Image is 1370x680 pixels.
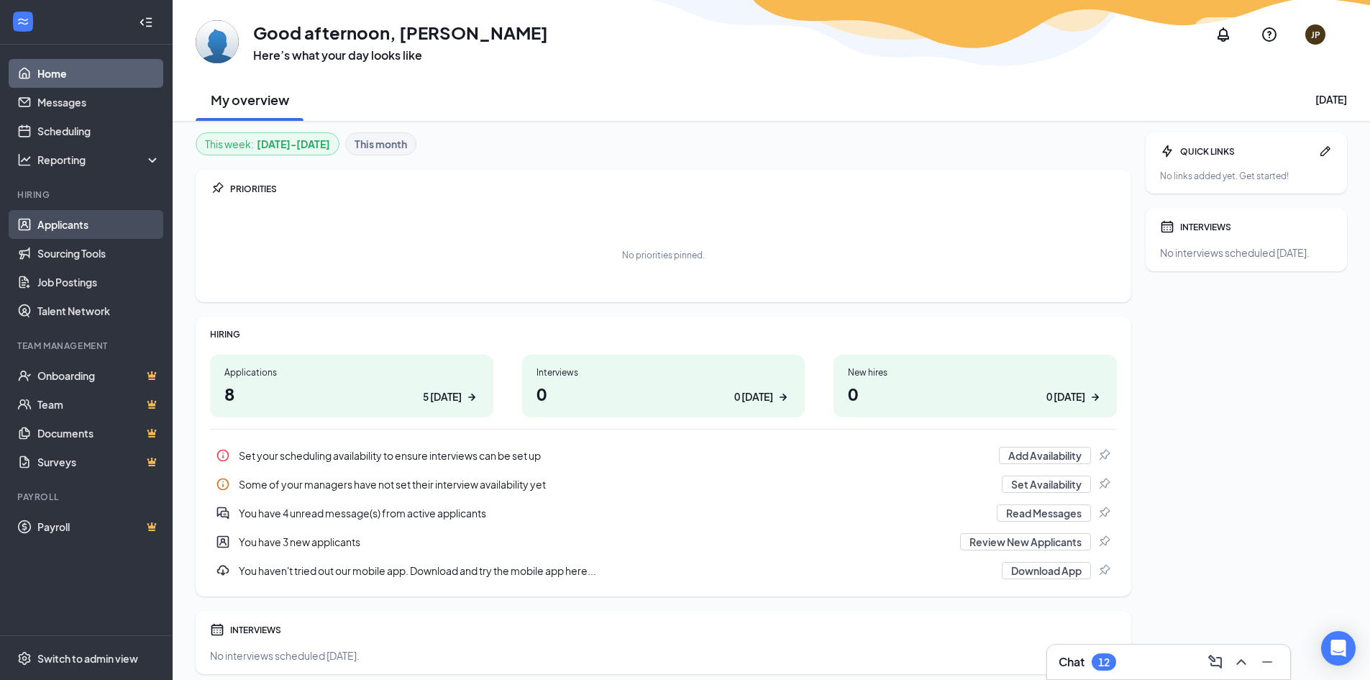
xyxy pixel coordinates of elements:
a: Messages [37,88,160,117]
h3: Chat [1059,654,1084,670]
h1: Good afternoon, [PERSON_NAME] [253,20,548,45]
svg: Calendar [1160,219,1174,234]
a: OnboardingCrown [37,361,160,390]
div: INTERVIEWS [230,624,1117,636]
div: 0 [DATE] [734,389,773,404]
div: Applications [224,366,479,378]
div: Interviews [536,366,791,378]
svg: Notifications [1215,26,1232,43]
div: Some of your managers have not set their interview availability yet [210,470,1117,499]
div: Payroll [17,491,157,503]
svg: Download [216,563,230,578]
svg: WorkstreamLogo [16,14,30,29]
a: Job Postings [37,268,160,296]
button: Download App [1002,562,1091,579]
a: Talent Network [37,296,160,325]
a: DoubleChatActiveYou have 4 unread message(s) from active applicantsRead MessagesPin [210,499,1117,527]
div: 12 [1098,656,1110,668]
h3: Here’s what your day looks like [253,47,548,63]
div: 0 [DATE] [1046,389,1085,404]
div: No interviews scheduled [DATE]. [1160,245,1333,260]
svg: Calendar [210,622,224,637]
svg: ArrowRight [465,390,479,404]
div: This week : [205,136,330,152]
a: Scheduling [37,117,160,145]
a: DownloadYou haven't tried out our mobile app. Download and try the mobile app here...Download AppPin [210,556,1117,585]
button: Add Availability [999,447,1091,464]
a: DocumentsCrown [37,419,160,448]
div: Set your scheduling availability to ensure interviews can be set up [239,448,990,463]
div: Reporting [37,153,161,167]
div: PRIORITIES [230,183,1117,195]
a: New hires00 [DATE]ArrowRight [834,355,1117,417]
h1: 8 [224,381,479,406]
svg: UserEntity [216,535,230,549]
div: You have 4 unread message(s) from active applicants [210,499,1117,527]
div: JP [1311,29,1320,41]
div: No priorities pinned. [622,249,705,261]
div: HIRING [210,328,1117,340]
b: [DATE] - [DATE] [257,136,330,152]
svg: Pin [210,181,224,196]
a: TeamCrown [37,390,160,419]
h1: 0 [848,381,1102,406]
svg: Bolt [1160,144,1174,158]
a: InfoSome of your managers have not set their interview availability yetSet AvailabilityPin [210,470,1117,499]
button: ChevronUp [1230,650,1253,674]
div: Hiring [17,189,157,201]
h1: 0 [536,381,791,406]
a: Interviews00 [DATE]ArrowRight [522,355,805,417]
svg: Pen [1318,144,1333,158]
b: This month [355,136,407,152]
a: Home [37,59,160,88]
div: You have 3 new applicants [239,535,951,549]
a: UserEntityYou have 3 new applicantsReview New ApplicantsPin [210,527,1117,556]
svg: Collapse [139,15,153,30]
div: No interviews scheduled [DATE]. [210,648,1117,663]
h2: My overview [211,91,289,109]
img: Jill Patten [196,20,239,63]
svg: Pin [1097,477,1111,491]
svg: ArrowRight [776,390,790,404]
svg: QuestionInfo [1261,26,1278,43]
div: QUICK LINKS [1180,145,1312,158]
svg: ChevronUp [1233,653,1250,671]
a: Applications85 [DATE]ArrowRight [210,355,493,417]
div: You have 3 new applicants [210,527,1117,556]
svg: DoubleChatActive [216,506,230,520]
svg: Pin [1097,535,1111,549]
svg: Info [216,448,230,463]
a: SurveysCrown [37,448,160,476]
svg: Settings [17,651,32,666]
button: Review New Applicants [960,533,1091,550]
svg: Pin [1097,448,1111,463]
button: ComposeMessage [1204,650,1227,674]
button: Minimize [1256,650,1279,674]
a: PayrollCrown [37,512,160,541]
div: New hires [848,366,1102,378]
div: [DATE] [1315,92,1347,106]
div: Some of your managers have not set their interview availability yet [239,477,993,491]
svg: ComposeMessage [1207,653,1224,671]
div: Set your scheduling availability to ensure interviews can be set up [210,441,1117,470]
a: InfoSet your scheduling availability to ensure interviews can be set upAdd AvailabilityPin [210,441,1117,470]
div: No links added yet. Get started! [1160,170,1333,182]
div: Open Intercom Messenger [1321,631,1356,666]
button: Set Availability [1002,476,1091,493]
div: You haven't tried out our mobile app. Download and try the mobile app here... [210,556,1117,585]
svg: Minimize [1259,653,1276,671]
svg: ArrowRight [1088,390,1102,404]
a: Applicants [37,210,160,239]
svg: Analysis [17,153,32,167]
svg: Pin [1097,563,1111,578]
div: Switch to admin view [37,651,138,666]
svg: Pin [1097,506,1111,520]
div: Team Management [17,340,157,352]
div: You haven't tried out our mobile app. Download and try the mobile app here... [239,563,993,578]
div: You have 4 unread message(s) from active applicants [239,506,988,520]
div: 5 [DATE] [423,389,462,404]
a: Sourcing Tools [37,239,160,268]
div: INTERVIEWS [1180,221,1333,233]
button: Read Messages [997,504,1091,522]
svg: Info [216,477,230,491]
